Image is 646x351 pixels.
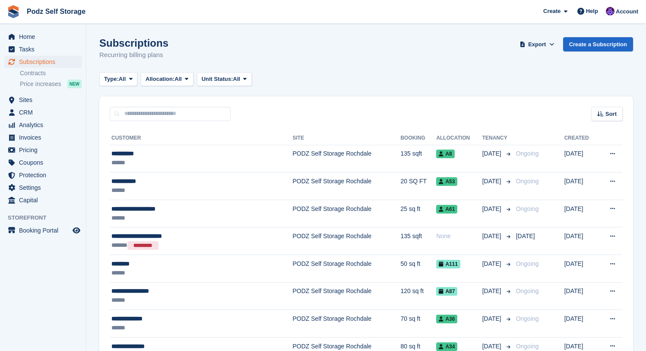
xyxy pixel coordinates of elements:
td: [DATE] [564,200,598,227]
div: None [436,232,482,241]
span: Capital [19,194,71,206]
span: A8 [436,150,454,158]
td: PODZ Self Storage Rochdale [293,200,401,227]
span: Create [543,7,560,16]
span: Type: [104,75,119,83]
span: A53 [436,177,457,186]
a: Podz Self Storage [23,4,89,19]
span: Ongoing [516,150,539,157]
a: menu [4,131,82,144]
a: menu [4,94,82,106]
img: Jawed Chowdhary [606,7,614,16]
td: [DATE] [564,255,598,283]
span: Booking Portal [19,224,71,236]
td: PODZ Self Storage Rochdale [293,282,401,310]
span: All [174,75,182,83]
td: 50 sq ft [400,255,436,283]
span: Protection [19,169,71,181]
td: PODZ Self Storage Rochdale [293,227,401,255]
span: Tasks [19,43,71,55]
th: Site [293,131,401,145]
button: Allocation: All [141,72,193,86]
span: Invoices [19,131,71,144]
span: CRM [19,106,71,118]
span: Settings [19,182,71,194]
a: menu [4,156,82,169]
span: Ongoing [516,287,539,294]
span: Export [528,40,546,49]
span: [DATE] [482,287,503,296]
a: menu [4,31,82,43]
span: Sort [605,110,617,118]
td: [DATE] [564,172,598,200]
span: Ongoing [516,343,539,350]
td: [DATE] [564,145,598,172]
td: 20 SQ FT [400,172,436,200]
span: Price increases [20,80,61,88]
td: 120 sq ft [400,282,436,310]
span: Home [19,31,71,43]
span: [DATE] [482,259,503,268]
a: menu [4,56,82,68]
td: [DATE] [564,282,598,310]
div: NEW [67,80,82,88]
span: Pricing [19,144,71,156]
span: Coupons [19,156,71,169]
th: Created [564,131,598,145]
span: [DATE] [482,149,503,158]
span: A111 [436,260,460,268]
span: Ongoing [516,260,539,267]
span: All [233,75,241,83]
td: PODZ Self Storage Rochdale [293,145,401,172]
span: Ongoing [516,178,539,185]
span: Ongoing [516,205,539,212]
td: [DATE] [564,227,598,255]
span: A36 [436,315,457,323]
span: [DATE] [482,177,503,186]
a: Contracts [20,69,82,77]
a: Create a Subscription [563,37,633,51]
span: All [119,75,126,83]
a: menu [4,106,82,118]
span: [DATE] [482,342,503,351]
th: Allocation [436,131,482,145]
span: [DATE] [482,204,503,214]
td: 70 sq ft [400,310,436,338]
a: Price increases NEW [20,79,82,89]
td: 135 sqft [400,227,436,255]
span: Unit Status: [202,75,233,83]
span: A34 [436,342,457,351]
span: Help [586,7,598,16]
span: Storefront [8,214,86,222]
span: A87 [436,287,457,296]
td: PODZ Self Storage Rochdale [293,172,401,200]
td: [DATE] [564,310,598,338]
button: Export [518,37,556,51]
button: Unit Status: All [197,72,252,86]
a: menu [4,194,82,206]
span: [DATE] [516,233,535,239]
a: menu [4,224,82,236]
span: Allocation: [146,75,174,83]
th: Customer [110,131,293,145]
a: menu [4,119,82,131]
span: Subscriptions [19,56,71,68]
a: menu [4,144,82,156]
span: Analytics [19,119,71,131]
td: 25 sq ft [400,200,436,227]
td: PODZ Self Storage Rochdale [293,310,401,338]
th: Booking [400,131,436,145]
a: menu [4,169,82,181]
span: Account [616,7,638,16]
td: PODZ Self Storage Rochdale [293,255,401,283]
span: Ongoing [516,315,539,322]
img: stora-icon-8386f47178a22dfd0bd8f6a31ec36ba5ce8667c1dd55bd0f319d3a0aa187defe.svg [7,5,20,18]
th: Tenancy [482,131,513,145]
p: Recurring billing plans [99,50,168,60]
span: A61 [436,205,457,214]
td: 135 sqft [400,145,436,172]
span: [DATE] [482,232,503,241]
a: menu [4,182,82,194]
h1: Subscriptions [99,37,168,49]
button: Type: All [99,72,137,86]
